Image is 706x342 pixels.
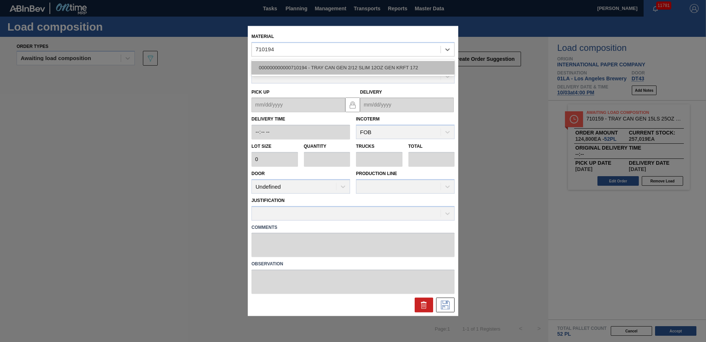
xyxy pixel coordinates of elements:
[304,144,326,149] label: Quantity
[251,142,298,152] label: Lot size
[348,100,357,109] img: locked
[356,144,374,149] label: Trucks
[251,114,350,125] label: Delivery Time
[360,98,454,112] input: mm/dd/yyyy
[360,90,382,95] label: Delivery
[251,198,285,203] label: Justification
[408,144,423,149] label: Total
[345,97,360,112] button: locked
[415,298,433,313] div: Delete Suggestion
[251,90,270,95] label: Pick up
[356,117,380,122] label: Incoterm
[251,61,455,74] div: 000000000000710194 - TRAY CAN GEN 2/12 SLIM 12OZ GEN KRFT 172
[251,34,274,39] label: Material
[251,98,345,112] input: mm/dd/yyyy
[356,171,397,176] label: Production Line
[251,171,265,176] label: Door
[436,298,455,313] div: Save Suggestion
[251,259,455,270] label: Observation
[251,222,455,233] label: Comments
